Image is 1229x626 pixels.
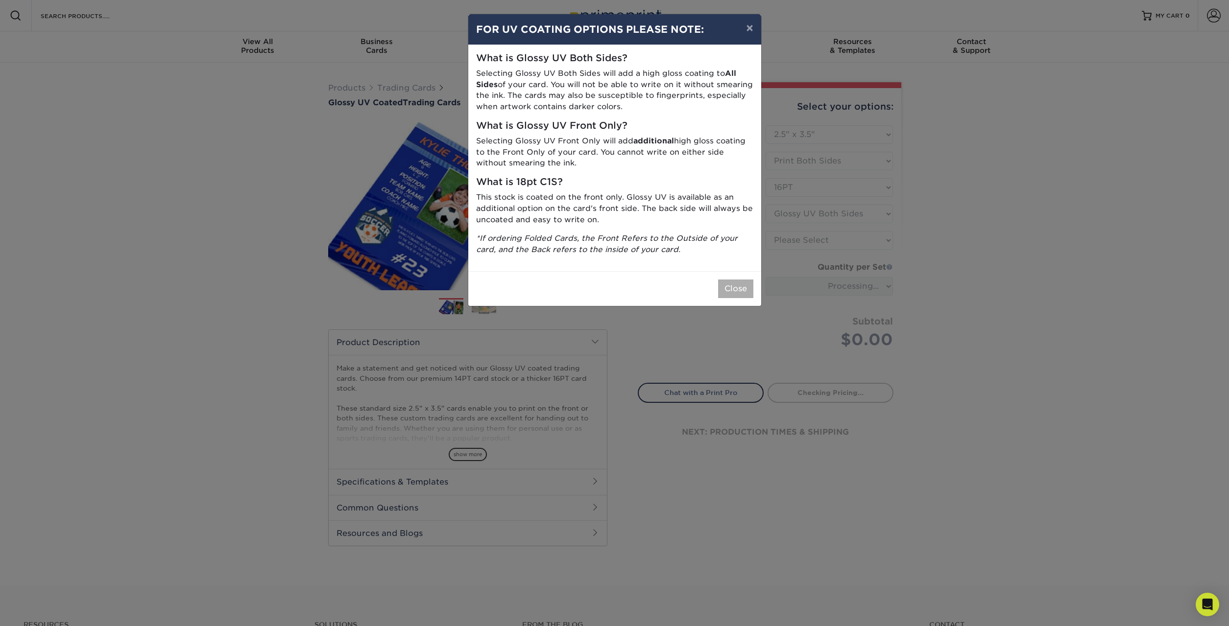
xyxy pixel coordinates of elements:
[1196,593,1219,616] div: Open Intercom Messenger
[476,53,753,64] h5: What is Glossy UV Both Sides?
[476,192,753,225] p: This stock is coated on the front only. Glossy UV is available as an additional option on the car...
[476,136,753,169] p: Selecting Glossy UV Front Only will add high gloss coating to the Front Only of your card. You ca...
[718,279,753,298] button: Close
[476,22,753,37] h4: FOR UV COATING OPTIONS PLEASE NOTE:
[476,68,753,113] p: Selecting Glossy UV Both Sides will add a high gloss coating to of your card. You will not be abl...
[738,14,761,42] button: ×
[476,120,753,132] h5: What is Glossy UV Front Only?
[476,69,736,89] strong: All Sides
[476,177,753,188] h5: What is 18pt C1S?
[476,233,738,254] i: *If ordering Folded Cards, the Front Refers to the Outside of your card, and the Back refers to t...
[633,136,674,145] strong: additional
